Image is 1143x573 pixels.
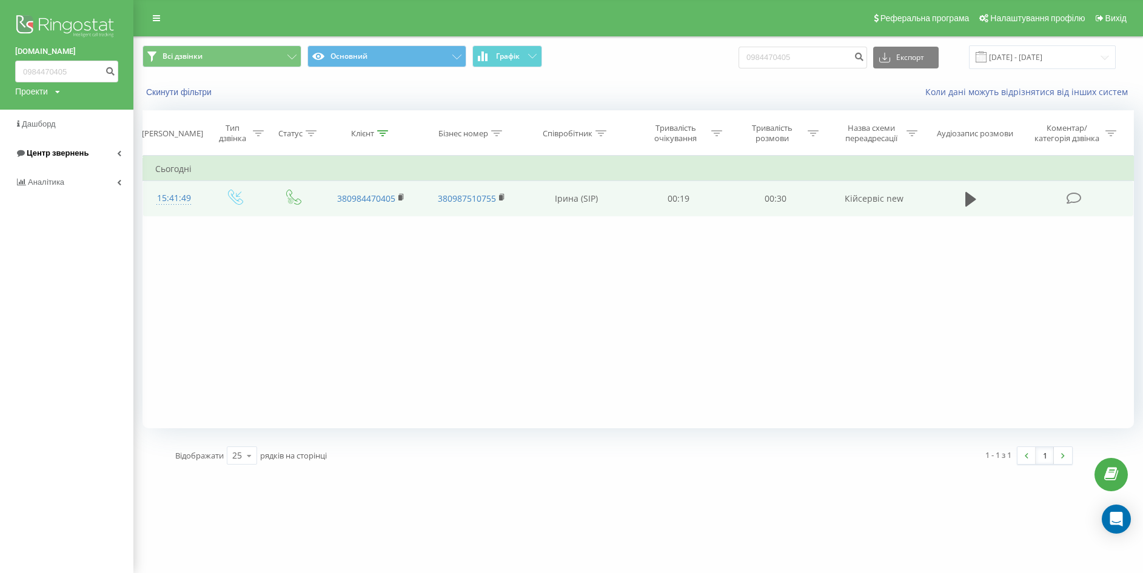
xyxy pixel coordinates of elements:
[175,450,224,461] span: Відображати
[278,128,303,139] div: Статус
[163,51,203,61] span: Всі дзвінки
[873,47,939,68] button: Експорт
[839,123,903,144] div: Назва схеми переадресації
[727,181,824,216] td: 00:30
[823,181,924,216] td: Кійсервіс new
[880,13,970,23] span: Реферальна програма
[1031,123,1102,144] div: Коментар/категорія дзвінка
[438,128,488,139] div: Бізнес номер
[630,181,727,216] td: 00:19
[142,128,203,139] div: [PERSON_NAME]
[1105,13,1127,23] span: Вихід
[143,157,1134,181] td: Сьогодні
[925,86,1134,98] a: Коли дані можуть відрізнятися вiд інших систем
[307,45,466,67] button: Основний
[1102,505,1131,534] div: Open Intercom Messenger
[15,45,118,58] a: [DOMAIN_NAME]
[232,449,242,462] div: 25
[472,45,542,67] button: Графік
[15,12,118,42] img: Ringostat logo
[215,123,249,144] div: Тип дзвінка
[937,128,1013,139] div: Аудіозапис розмови
[990,13,1085,23] span: Налаштування профілю
[438,193,496,204] a: 380987510755
[522,181,631,216] td: Ірина (SIP)
[543,128,592,139] div: Співробітник
[28,177,64,187] span: Аналiтика
[15,85,48,98] div: Проекти
[496,52,520,61] span: Графік
[142,45,301,67] button: Всі дзвінки
[155,187,193,210] div: 15:41:49
[1036,447,1054,464] a: 1
[337,193,395,204] a: 380984470405
[740,123,805,144] div: Тривалість розмови
[351,128,374,139] div: Клієнт
[739,47,867,68] input: Пошук за номером
[15,61,118,82] input: Пошук за номером
[27,148,89,157] span: Центр звернень
[985,449,1011,461] div: 1 - 1 з 1
[260,450,327,461] span: рядків на сторінці
[22,119,56,128] span: Дашборд
[142,87,218,98] button: Скинути фільтри
[643,123,708,144] div: Тривалість очікування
